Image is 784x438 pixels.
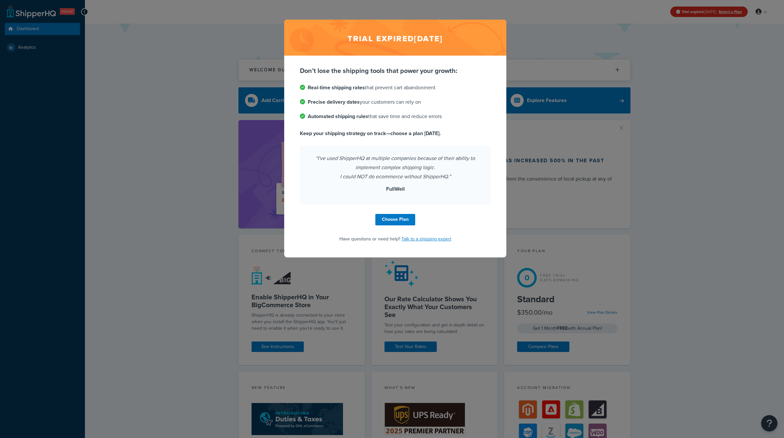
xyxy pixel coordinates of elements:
[300,66,491,75] p: Don’t lose the shipping tools that power your growth:
[308,113,368,120] strong: Automated shipping rules
[300,235,491,244] p: Have questions or need help?
[308,184,483,194] p: FullWell
[308,98,360,106] strong: Precise delivery dates
[308,84,365,91] strong: Real-time shipping rates
[300,83,491,92] li: that prevent cart abandonment
[300,112,491,121] li: that save time and reduce errors
[284,20,506,56] h2: Trial expired [DATE]
[300,129,491,138] p: Keep your shipping strategy on track—choose a plan [DATE].
[401,236,451,242] a: Talk to a shipping expert
[300,97,491,107] li: your customers can rely on
[308,154,483,181] p: “I've used ShipperHQ at multiple companies because of their ability to implement complex shipping...
[375,214,415,225] a: Choose Plan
